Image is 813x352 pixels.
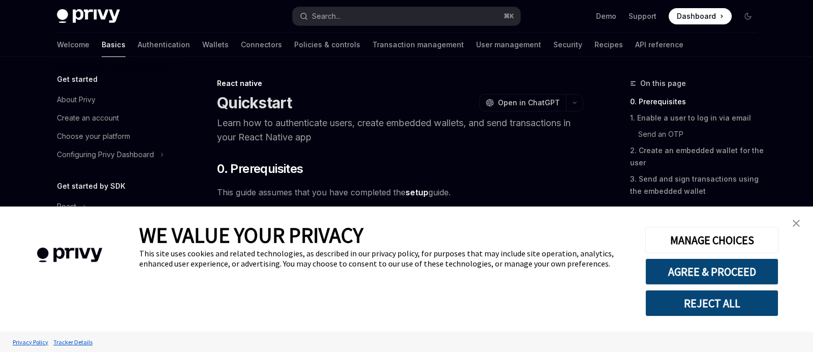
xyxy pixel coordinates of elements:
span: On this page [640,77,686,90]
button: Toggle Configuring Privy Dashboard section [49,145,179,164]
img: dark logo [57,9,120,23]
a: 3. Send and sign transactions using the embedded wallet [630,171,764,199]
a: Authentication [138,33,190,57]
a: close banner [786,213,806,233]
h1: Quickstart [217,94,292,112]
p: Learn how to authenticate users, create embedded wallets, and send transactions in your React Nat... [217,116,583,144]
button: Open in ChatGPT [479,94,566,111]
a: Privacy Policy [10,333,51,351]
div: About Privy [57,94,96,106]
a: Create an account [49,109,179,127]
a: 2. Create an embedded wallet for the user [630,142,764,171]
a: 1. Enable a user to log in via email [630,110,764,126]
span: ⌘ K [504,12,514,20]
a: Security [553,33,582,57]
a: Welcome [57,33,89,57]
a: Connectors [241,33,282,57]
h5: Get started [57,73,98,85]
div: React native [217,78,583,89]
a: Wallets [202,33,229,57]
span: Dashboard [677,11,716,21]
button: Open search [293,7,520,25]
a: Transaction management [372,33,464,57]
div: Create an account [57,112,119,124]
div: React [57,200,76,213]
span: 0. Prerequisites [217,161,303,177]
div: This site uses cookies and related technologies, as described in our privacy policy, for purposes... [139,248,630,269]
a: Demo [596,11,616,21]
div: Configuring Privy Dashboard [57,149,154,161]
div: Choose your platform [57,130,130,142]
div: Search... [312,10,340,22]
h5: Get started by SDK [57,180,126,192]
a: Send an OTP [630,126,764,142]
a: Choose your platform [49,127,179,145]
button: MANAGE CHOICES [645,227,778,253]
a: Dashboard [669,8,732,24]
a: About Privy [49,91,179,109]
button: AGREE & PROCEED [645,258,778,285]
a: Recipes [595,33,623,57]
span: Open in ChatGPT [498,98,560,108]
a: API reference [635,33,683,57]
button: Toggle dark mode [740,8,756,24]
a: Support [629,11,656,21]
span: WE VALUE YOUR PRIVACY [139,222,363,248]
a: 0. Prerequisites [630,94,764,110]
img: close banner [793,220,800,227]
a: Tracker Details [51,333,95,351]
a: Basics [102,33,126,57]
a: User management [476,33,541,57]
span: This guide assumes that you have completed the guide. [217,185,583,199]
a: setup [405,187,428,198]
button: REJECT ALL [645,290,778,316]
a: Policies & controls [294,33,360,57]
img: company logo [15,233,124,277]
button: Toggle React section [49,197,179,216]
